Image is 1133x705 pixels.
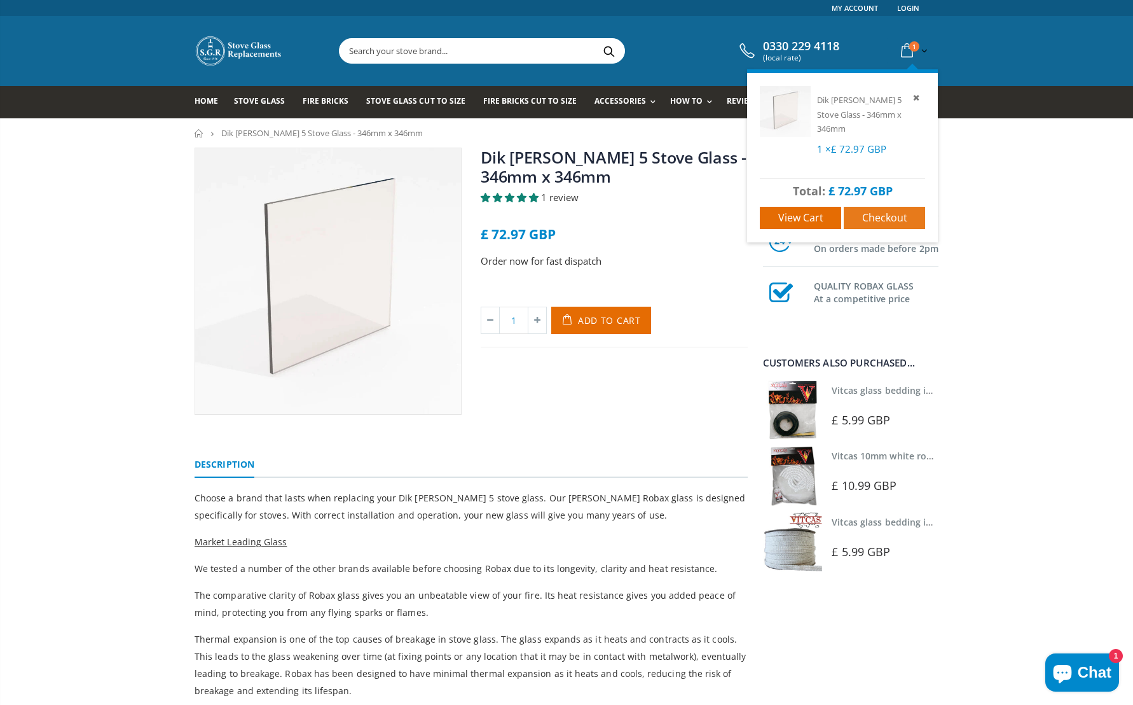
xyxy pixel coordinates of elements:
img: Dik Geurts Ivar 5 Stove Glass - 346mm x 346mm [760,86,811,137]
span: Thermal expansion is one of the top causes of breakage in stove glass. The glass expands as it he... [195,633,746,697]
span: Stove Glass [234,95,285,106]
a: 1 [896,38,930,63]
span: £ 72.97 GBP [828,183,893,199]
a: 0330 229 4118 (local rate) [736,39,839,62]
span: Accessories [594,95,646,106]
span: View cart [778,211,823,225]
a: Accessories [594,86,662,118]
span: £ 72.97 GBP [831,143,886,155]
a: Fire Bricks [303,86,358,118]
a: Stove Glass Cut To Size [366,86,474,118]
span: 0330 229 4118 [763,39,839,53]
a: Checkout [844,207,925,229]
button: Search [594,39,623,63]
span: Choose a brand that lasts when replacing your Dik [PERSON_NAME] 5 stove glass. Our [PERSON_NAME] ... [195,492,745,521]
span: Fire Bricks Cut To Size [483,95,577,106]
input: Search your stove brand... [340,39,767,63]
a: Home [195,86,228,118]
span: How To [670,95,703,106]
span: 5.00 stars [481,191,541,204]
img: Vitcas stove glass bedding in tape [763,512,822,571]
a: Description [195,452,254,478]
a: How To [670,86,718,118]
div: Customers also purchased... [763,358,938,368]
span: The comparative clarity of Robax glass gives you an unbeatable view of your fire. Its heat resist... [195,589,736,618]
span: Market Leading Glass [195,536,287,548]
span: £ 10.99 GBP [832,478,896,493]
img: Vitcas stove glass bedding in tape [763,380,822,440]
span: £ 72.97 GBP [481,225,556,243]
span: Checkout [862,211,907,225]
span: Dik [PERSON_NAME] 5 Stove Glass - 346mm x 346mm [221,127,423,139]
span: 1 [909,41,919,52]
a: Home [195,129,204,137]
span: 1 review [541,191,579,204]
button: Add to Cart [551,307,651,334]
a: Fire Bricks Cut To Size [483,86,586,118]
a: Vitcas glass bedding in tape - 2mm x 15mm x 2 meters (White) [832,516,1102,528]
a: Reviews [727,86,770,118]
span: Reviews [727,95,760,106]
span: £ 5.99 GBP [832,544,890,559]
span: Total: [793,183,825,199]
a: Dik [PERSON_NAME] 5 Stove Glass - 346mm x 346mm [817,94,902,134]
p: Order now for fast dispatch [481,254,748,269]
span: We tested a number of the other brands available before choosing Robax due to its longevity, clar... [195,562,717,575]
a: Dik [PERSON_NAME] 5 Stove Glass - 346mm x 346mm [481,146,746,187]
a: View cart [760,207,841,229]
span: Stove Glass Cut To Size [366,95,465,106]
a: Vitcas glass bedding in tape - 2mm x 10mm x 2 meters [832,384,1069,396]
h3: QUALITY ROBAX GLASS At a competitive price [814,277,938,305]
img: Vitcas white rope, glue and gloves kit 10mm [763,446,822,505]
a: Vitcas 10mm white rope kit - includes rope seal and glue! [832,450,1081,462]
img: squarestoveglass_0bea2f86-0156-4799-a6c8-c927e9797d3c_800x_crop_center.webp [195,148,461,414]
span: Fire Bricks [303,95,348,106]
a: Remove item [910,90,925,105]
inbox-online-store-chat: Shopify online store chat [1041,653,1123,695]
span: £ 5.99 GBP [832,412,890,428]
span: Add to Cart [578,314,641,326]
img: Stove Glass Replacement [195,35,284,67]
a: Stove Glass [234,86,294,118]
span: 1 × [817,143,886,155]
span: Home [195,95,218,106]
